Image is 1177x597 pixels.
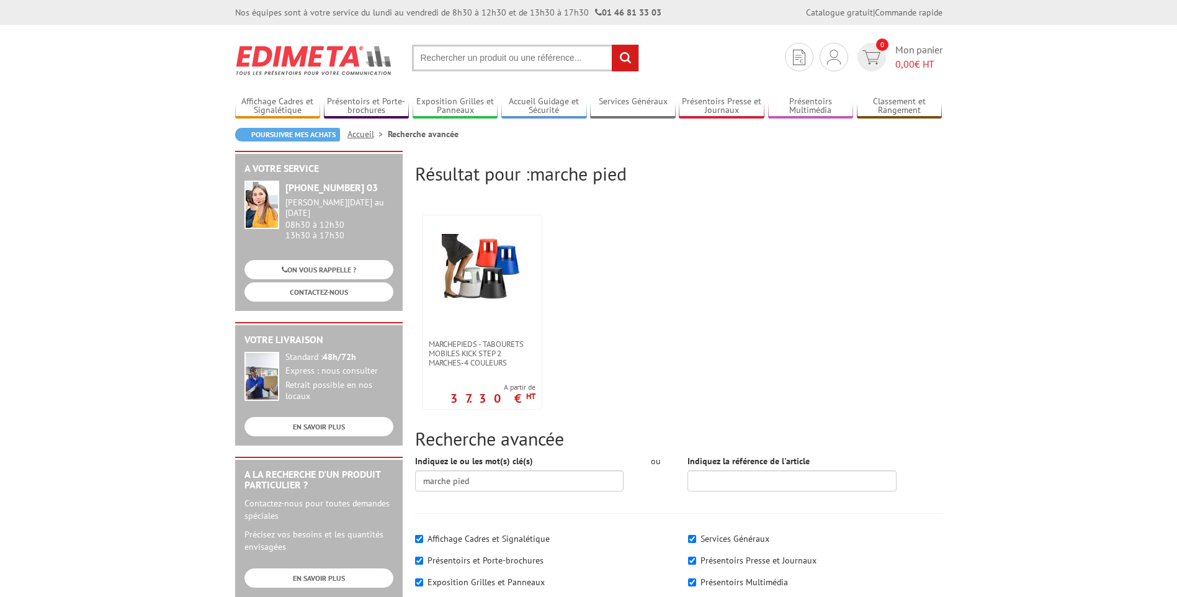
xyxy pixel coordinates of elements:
input: Rechercher un produit ou une référence... [412,45,639,71]
label: Indiquez la référence de l'article [687,455,810,467]
label: Exposition Grilles et Panneaux [427,577,545,588]
img: widget-service.jpg [244,181,279,229]
label: Présentoirs et Porte-brochures [427,555,544,566]
span: Mon panier [895,43,942,71]
span: marche pied [530,161,627,186]
a: devis rapide 0 Mon panier 0,00€ HT [854,43,942,71]
div: ou [642,455,669,467]
span: A partir de [450,382,535,392]
span: Marchepieds - Tabourets mobiles Kick Step 2 marches-4 couleurs [429,339,535,367]
a: Présentoirs Multimédia [768,96,854,117]
div: Standard : [285,352,393,363]
input: Présentoirs Multimédia [688,578,696,586]
img: widget-livraison.jpg [244,352,279,401]
img: Edimeta [235,37,393,83]
a: Poursuivre mes achats [235,128,340,141]
input: Exposition Grilles et Panneaux [415,578,423,586]
div: Express : nous consulter [285,366,393,377]
a: Présentoirs Presse et Journaux [679,96,764,117]
a: ON VOUS RAPPELLE ? [244,260,393,279]
li: Recherche avancée [388,128,459,140]
h2: Résultat pour : [415,163,942,184]
a: Catalogue gratuit [806,7,873,18]
h2: A la recherche d'un produit particulier ? [244,469,393,491]
div: 08h30 à 12h30 13h30 à 17h30 [285,197,393,240]
span: 0 [876,38,888,51]
p: Contactez-nous pour toutes demandes spéciales [244,497,393,522]
input: Services Généraux [688,535,696,543]
span: 0,00 [895,58,915,70]
strong: 01 46 81 33 03 [595,7,661,18]
a: EN SAVOIR PLUS [244,417,393,436]
h2: A votre service [244,163,393,174]
a: CONTACTEZ-NOUS [244,282,393,302]
a: Marchepieds - Tabourets mobiles Kick Step 2 marches-4 couleurs [423,339,542,367]
div: | [806,6,942,19]
img: devis rapide [862,50,880,65]
a: Accueil [347,128,388,140]
a: Commande rapide [875,7,942,18]
a: Affichage Cadres et Signalétique [235,96,321,117]
img: devis rapide [793,50,805,65]
div: Nos équipes sont à votre service du lundi au vendredi de 8h30 à 12h30 et de 13h30 à 17h30 [235,6,661,19]
input: Affichage Cadres et Signalétique [415,535,423,543]
p: Précisez vos besoins et les quantités envisagées [244,528,393,553]
a: Présentoirs et Porte-brochures [324,96,409,117]
a: EN SAVOIR PLUS [244,568,393,588]
label: Affichage Cadres et Signalétique [427,533,550,544]
a: Exposition Grilles et Panneaux [413,96,498,117]
label: Présentoirs Multimédia [700,577,788,588]
div: Retrait possible en nos locaux [285,380,393,402]
a: Services Généraux [590,96,676,117]
div: [PERSON_NAME][DATE] au [DATE] [285,197,393,218]
input: Présentoirs Presse et Journaux [688,557,696,565]
span: € HT [895,57,942,71]
img: Marchepieds - Tabourets mobiles Kick Step 2 marches-4 couleurs [442,234,522,302]
strong: [PHONE_NUMBER] 03 [285,181,378,194]
p: 37.30 € [450,395,535,402]
h2: Recherche avancée [415,428,942,449]
a: Classement et Rangement [857,96,942,117]
a: Accueil Guidage et Sécurité [501,96,587,117]
input: Présentoirs et Porte-brochures [415,557,423,565]
label: Présentoirs Presse et Journaux [700,555,817,566]
sup: HT [526,391,535,402]
label: Services Généraux [700,533,769,544]
h2: Votre livraison [244,334,393,346]
strong: 48h/72h [323,351,356,362]
img: devis rapide [827,50,841,65]
input: rechercher [612,45,638,71]
label: Indiquez le ou les mot(s) clé(s) [415,455,533,467]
